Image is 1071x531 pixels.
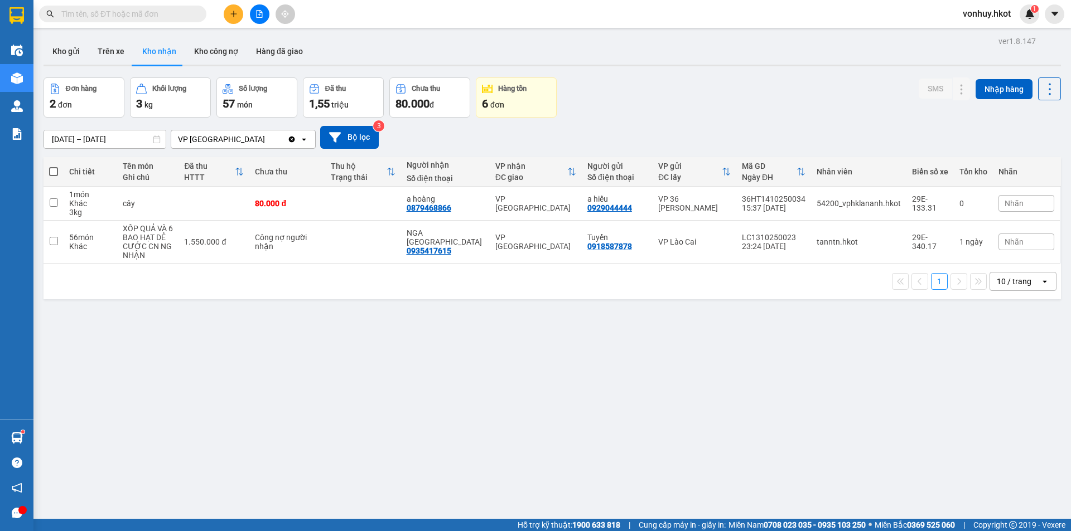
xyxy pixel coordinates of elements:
div: Biển số xe [912,167,948,176]
th: Toggle SortBy [736,157,811,187]
div: VP gửi [658,162,722,170]
span: 6 [482,97,488,110]
svg: open [1040,277,1049,286]
button: 1 [931,273,948,290]
img: icon-new-feature [1025,9,1035,19]
div: ĐC lấy [658,173,722,182]
div: VP nhận [495,162,567,170]
button: Kho gửi [44,38,89,65]
div: a hiếu [587,194,647,203]
div: HTTT [184,173,235,182]
span: caret-down [1050,9,1060,19]
div: 56 món [69,233,112,242]
div: Khối lượng [152,85,186,92]
button: SMS [919,79,952,99]
div: Công nợ người nhận [255,233,311,251]
button: Hàng đã giao [247,38,312,65]
div: cây [123,199,173,208]
div: VP [GEOGRAPHIC_DATA] [495,194,576,212]
div: 3 kg [69,208,112,217]
div: VP [GEOGRAPHIC_DATA] [178,134,265,145]
span: triệu [331,100,349,109]
div: Hàng tồn [498,85,527,92]
span: đơn [58,100,72,109]
span: aim [281,10,289,18]
div: a hoàng [407,194,484,203]
span: Hỗ trợ kỹ thuật: [518,519,620,531]
div: 29E-340.17 [912,233,948,251]
span: 1 [1033,5,1036,13]
div: 0918587878 [587,242,632,251]
button: caret-down [1045,4,1064,24]
strong: 0369 525 060 [907,520,955,529]
span: 1,55 [309,97,330,110]
div: Chưa thu [412,85,440,92]
svg: open [300,135,308,144]
sup: 3 [373,120,384,131]
span: Nhãn [1005,199,1024,208]
div: 23:24 [DATE] [742,242,805,251]
button: Hàng tồn6đơn [476,77,557,118]
input: Tìm tên, số ĐT hoặc mã đơn [61,8,193,20]
span: message [12,508,22,518]
strong: 0708 023 035 - 0935 103 250 [764,520,866,529]
span: kg [144,100,153,109]
img: warehouse-icon [11,432,23,444]
div: Người nhận [407,160,484,169]
div: VP 36 [PERSON_NAME] [658,194,731,212]
div: VP Lào Cai [658,237,731,246]
div: Số lượng [239,85,267,92]
div: Đã thu [184,162,235,170]
button: Kho nhận [133,38,185,65]
div: Khác [69,242,112,251]
span: Nhãn [1005,237,1024,246]
span: đơn [490,100,504,109]
div: Chi tiết [69,167,112,176]
span: question-circle [12,457,22,468]
th: Toggle SortBy [325,157,401,187]
div: Ghi chú [123,173,173,182]
div: 0879468866 [407,203,451,212]
span: copyright [1009,521,1017,529]
button: Bộ lọc [320,126,379,149]
div: Số điện thoại [587,173,647,182]
div: 0929044444 [587,203,632,212]
div: NGA ĐÀ NẴNG [407,228,484,246]
div: tanntn.hkot [817,237,901,246]
div: 54200_vphklananh.hkot [817,199,901,208]
div: 1.550.000 đ [184,237,244,246]
div: Tồn kho [959,167,987,176]
div: Đơn hàng [66,85,97,92]
span: plus [230,10,238,18]
span: | [963,519,965,531]
div: Khác [69,199,112,208]
img: solution-icon [11,128,23,140]
div: 0 [959,199,987,208]
svg: Clear value [287,135,296,144]
img: warehouse-icon [11,45,23,56]
div: Nhãn [998,167,1054,176]
span: ⚪️ [869,523,872,527]
button: Số lượng57món [216,77,297,118]
img: warehouse-icon [11,72,23,84]
button: Nhập hàng [976,79,1033,99]
sup: 1 [21,430,25,433]
img: warehouse-icon [11,100,23,112]
div: Số điện thoại [407,174,484,183]
button: aim [276,4,295,24]
span: vonhuy.hkot [954,7,1020,21]
img: logo-vxr [9,7,24,24]
input: Select a date range. [44,130,166,148]
div: XỐP QUẢ VÀ 6 BAO HẠT DẺ [123,224,173,242]
div: Tên món [123,162,173,170]
span: 80.000 [395,97,430,110]
span: 2 [50,97,56,110]
button: Chưa thu80.000đ [389,77,470,118]
span: 57 [223,97,235,110]
strong: 1900 633 818 [572,520,620,529]
span: Miền Bắc [875,519,955,531]
div: Người gửi [587,162,647,170]
span: search [46,10,54,18]
div: Tuyển [587,233,647,242]
span: notification [12,483,22,493]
